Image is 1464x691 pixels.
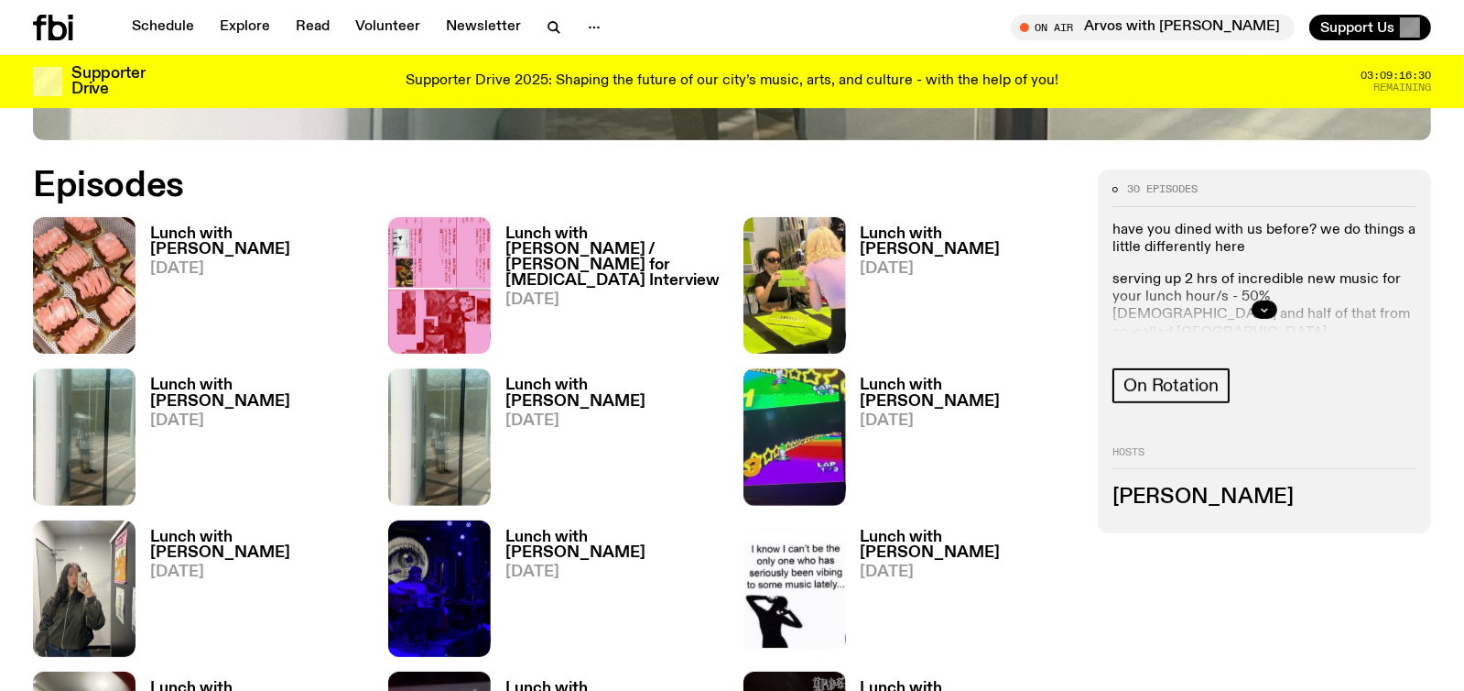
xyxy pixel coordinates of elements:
span: [DATE] [150,413,366,429]
span: [DATE] [861,261,1077,277]
a: Read [285,15,341,40]
h2: Hosts [1112,447,1416,469]
h3: Lunch with [PERSON_NAME] [150,226,366,258]
a: Newsletter [435,15,532,40]
span: On Rotation [1123,376,1219,396]
h3: Lunch with [PERSON_NAME] [861,530,1077,561]
a: Lunch with [PERSON_NAME][DATE] [491,530,721,657]
h3: Lunch with [PERSON_NAME] [150,378,366,409]
h3: Lunch with [PERSON_NAME] / [PERSON_NAME] for [MEDICAL_DATA] Interview [505,226,721,289]
a: Lunch with [PERSON_NAME][DATE] [846,378,1077,505]
span: [DATE] [861,565,1077,580]
a: Explore [209,15,281,40]
span: [DATE] [505,413,721,429]
a: Lunch with [PERSON_NAME] / [PERSON_NAME] for [MEDICAL_DATA] Interview[DATE] [491,226,721,354]
p: have you dined with us before? we do things a little differently here [1112,222,1416,257]
a: Lunch with [PERSON_NAME][DATE] [846,226,1077,354]
a: Lunch with [PERSON_NAME][DATE] [136,378,366,505]
button: Support Us [1309,15,1431,40]
h3: Lunch with [PERSON_NAME] [505,378,721,409]
a: Lunch with [PERSON_NAME][DATE] [491,378,721,505]
span: [DATE] [861,413,1077,429]
h2: Episodes [33,170,958,203]
h3: Lunch with [PERSON_NAME] [861,226,1077,258]
span: Remaining [1373,82,1431,93]
span: Support Us [1320,19,1394,36]
a: Lunch with [PERSON_NAME][DATE] [846,530,1077,657]
p: serving up 2 hrs of incredible new music for your lunch hour/s - 50% [DEMOGRAPHIC_DATA] and half ... [1112,271,1416,342]
span: [DATE] [505,292,721,308]
a: Lunch with [PERSON_NAME][DATE] [136,226,366,354]
h3: Lunch with [PERSON_NAME] [505,530,721,561]
a: Lunch with [PERSON_NAME][DATE] [136,530,366,657]
a: Volunteer [344,15,431,40]
span: [DATE] [505,565,721,580]
h3: Lunch with [PERSON_NAME] [861,378,1077,409]
p: Supporter Drive 2025: Shaping the future of our city’s music, arts, and culture - with the help o... [406,73,1058,90]
a: On Rotation [1112,368,1230,403]
h3: Lunch with [PERSON_NAME] [150,530,366,561]
a: Schedule [121,15,205,40]
h3: Supporter Drive [71,66,145,97]
span: 30 episodes [1127,184,1198,194]
span: 03:09:16:30 [1361,71,1431,81]
h3: [PERSON_NAME] [1112,488,1416,508]
button: On AirArvos with [PERSON_NAME] [1011,15,1295,40]
span: [DATE] [150,261,366,277]
span: [DATE] [150,565,366,580]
